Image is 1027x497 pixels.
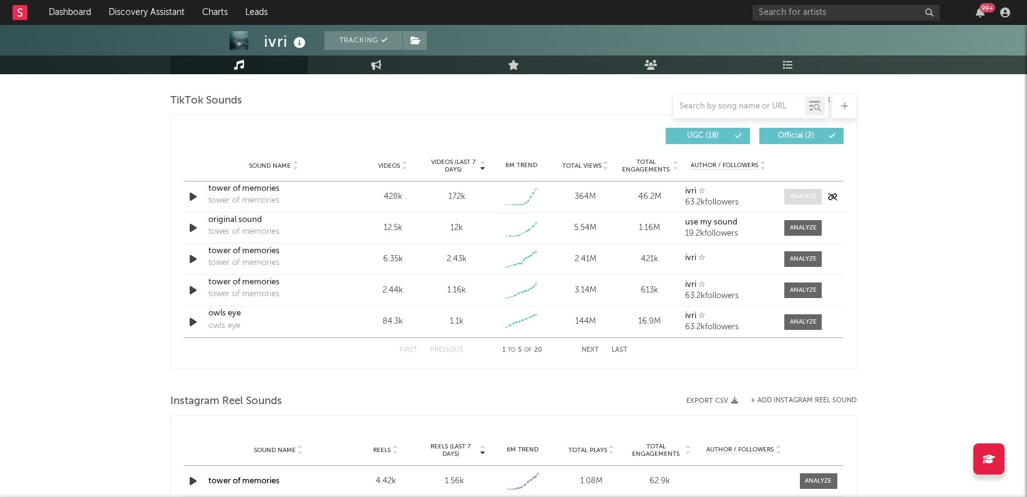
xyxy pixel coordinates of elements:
div: 1.56k [423,475,485,488]
a: use my sound [685,218,772,227]
div: tower of memories [208,226,280,238]
a: ivri ☆ [685,187,772,196]
div: 6M Trend [492,445,554,455]
a: owls eye [208,307,339,320]
div: + Add Instagram Reel Sound [738,397,857,404]
div: 1 5 20 [488,343,557,358]
div: 613k [621,284,679,297]
div: tower of memories [208,195,280,207]
div: 99 + [980,3,995,12]
div: 2.44k [364,284,422,297]
strong: use my sound [685,218,737,226]
a: tower of memories [208,245,339,258]
strong: ivri ☆ [685,187,706,195]
span: Sound Name [249,162,291,170]
div: 172k [449,191,465,203]
div: 1.08M [560,475,623,488]
div: 421k [621,253,679,266]
strong: ivri ☆ [685,281,706,289]
span: UGC ( 18 ) [674,132,731,140]
div: 428k [364,191,422,203]
span: Videos (last 7 days) [428,158,479,173]
div: 12k [450,222,463,234]
span: Sound Name [254,446,296,454]
span: Official ( 2 ) [767,132,825,140]
button: Export CSV [686,397,738,405]
strong: ivri ☆ [685,312,706,320]
div: ivri [264,31,309,52]
span: Total Views [562,162,601,170]
div: 2.41M [557,253,615,266]
div: 63.2k followers [685,292,772,301]
div: 5.54M [557,222,615,234]
div: 46.2M [621,191,679,203]
a: tower of memories [208,276,339,289]
button: 99+ [976,7,985,17]
span: Reels (last 7 days) [423,443,478,458]
div: tower of memories [208,257,280,269]
div: 6.35k [364,253,422,266]
input: Search for artists [752,5,940,21]
span: of [524,347,532,353]
div: owls eye [208,320,240,332]
button: Tracking [324,31,402,50]
div: 364M [557,191,615,203]
div: 12.5k [364,222,422,234]
div: 62.9k [629,475,691,488]
div: 2.43k [447,253,467,266]
span: Total Engagements [621,158,671,173]
a: original sound [208,214,339,226]
a: tower of memories [208,183,339,195]
div: 63.2k followers [685,198,772,207]
span: Videos [378,162,400,170]
div: 63.2k followers [685,323,772,332]
div: 16.9M [621,316,679,328]
a: ivri ☆ [685,312,772,321]
a: ivri ☆ [685,281,772,289]
a: tower of memories [208,477,280,485]
div: tower of memories [208,288,280,301]
div: 1.1k [450,316,464,328]
button: + Add Instagram Reel Sound [751,397,857,404]
strong: ivri ☆ [685,254,706,262]
button: Official(2) [759,128,844,144]
div: 84.3k [364,316,422,328]
span: Instagram Reel Sounds [170,394,282,409]
div: 144M [557,316,615,328]
span: Author / Followers [691,162,758,170]
div: 1.16M [621,222,679,234]
div: 4.42k [354,475,417,488]
button: Next [582,347,599,354]
div: 6M Trend [492,161,550,170]
button: Previous [430,347,463,354]
div: 1.16k [447,284,466,297]
button: UGC(18) [666,128,750,144]
span: Reels [373,446,391,454]
span: Total Plays [568,446,607,454]
div: 19.2k followers [685,229,772,238]
span: Total Engagements [629,443,684,458]
span: to [508,347,515,353]
span: Author / Followers [706,446,774,454]
button: First [399,347,417,354]
button: Last [611,347,628,354]
a: ivri ☆ [685,254,772,263]
input: Search by song name or URL [673,102,805,112]
div: 3.14M [557,284,615,297]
